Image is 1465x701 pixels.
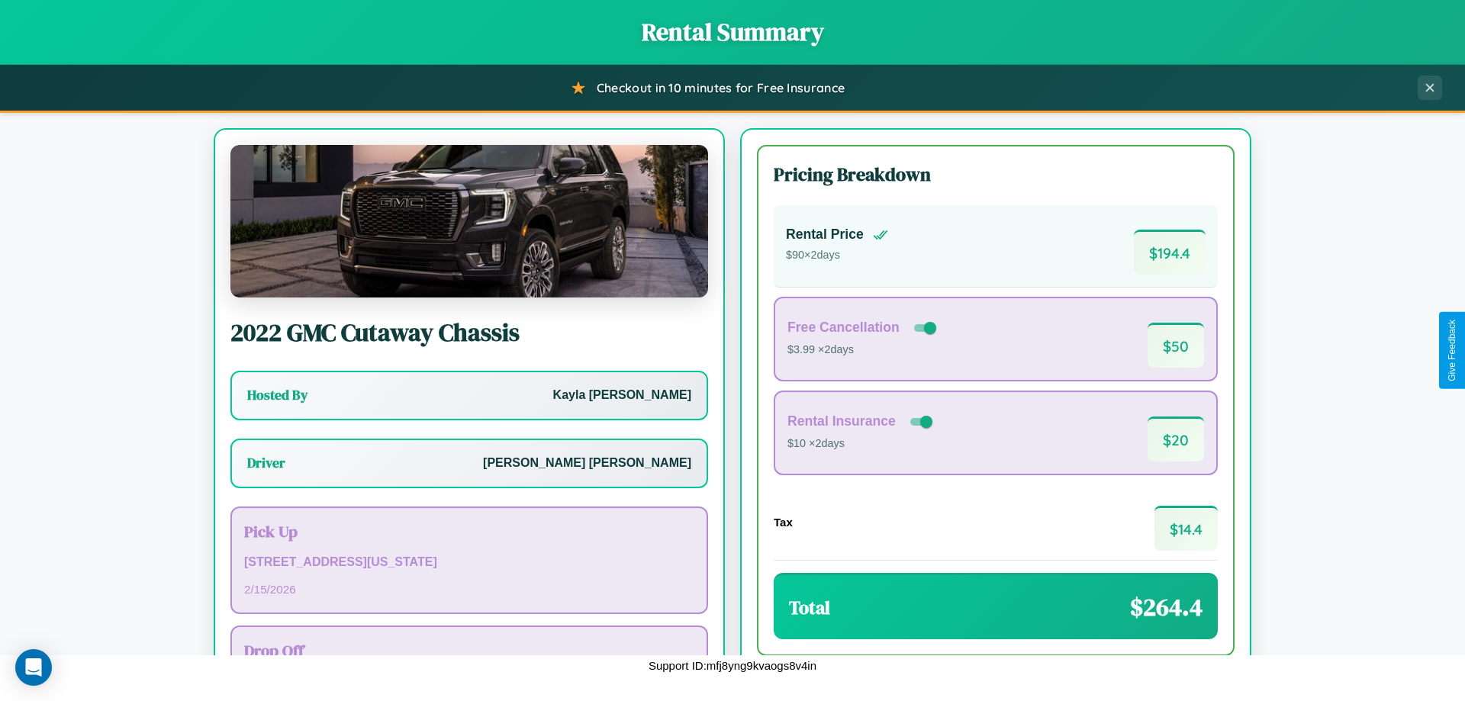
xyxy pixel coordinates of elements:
[244,579,694,600] p: 2 / 15 / 2026
[1148,416,1204,461] span: $ 20
[247,386,307,404] h3: Hosted By
[1154,506,1218,551] span: $ 14.4
[1447,320,1457,381] div: Give Feedback
[1134,230,1206,275] span: $ 194.4
[15,15,1450,49] h1: Rental Summary
[787,320,900,336] h4: Free Cancellation
[244,551,694,574] p: [STREET_ADDRESS][US_STATE]
[1148,323,1204,368] span: $ 50
[597,80,845,95] span: Checkout in 10 minutes for Free Insurance
[230,145,708,297] img: GMC Cutaway Chassis
[786,246,888,265] p: $ 90 × 2 days
[787,340,939,360] p: $3.99 × 2 days
[774,516,793,529] h4: Tax
[230,316,708,349] h2: 2022 GMC Cutaway Chassis
[1130,590,1203,624] span: $ 264.4
[247,454,285,472] h3: Driver
[15,649,52,686] div: Open Intercom Messenger
[789,595,830,620] h3: Total
[787,413,896,429] h4: Rental Insurance
[649,655,816,676] p: Support ID: mfj8yng9kvaogs8v4in
[786,227,864,243] h4: Rental Price
[774,162,1218,187] h3: Pricing Breakdown
[244,520,694,542] h3: Pick Up
[787,434,935,454] p: $10 × 2 days
[244,639,694,661] h3: Drop Off
[483,452,691,474] p: [PERSON_NAME] [PERSON_NAME]
[553,384,691,407] p: Kayla [PERSON_NAME]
